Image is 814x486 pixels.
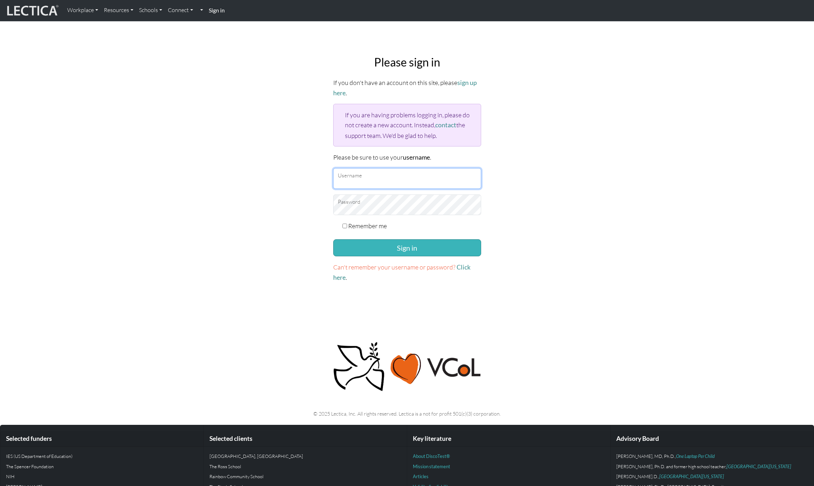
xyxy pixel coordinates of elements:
[64,3,101,18] a: Workplace
[6,463,198,470] p: The Spencer Foundation
[413,464,450,469] a: Mission statement
[333,78,481,98] p: If you don't have an account on this site, please .
[101,3,136,18] a: Resources
[136,3,165,18] a: Schools
[333,168,481,189] input: Username
[333,152,481,162] p: Please be sure to use your .
[209,453,401,460] p: [GEOGRAPHIC_DATA], [GEOGRAPHIC_DATA]
[204,431,407,447] div: Selected clients
[727,464,791,469] a: [GEOGRAPHIC_DATA][US_STATE]
[5,4,59,17] img: lecticalive
[407,431,610,447] div: Key literature
[6,473,198,480] p: NIH
[611,431,814,447] div: Advisory Board
[165,3,196,18] a: Connect
[331,341,483,392] img: Peace, love, VCoL
[616,473,808,480] p: [PERSON_NAME].D.,
[333,239,481,256] button: Sign in
[616,453,808,460] p: [PERSON_NAME], MD, Ph.D.,
[333,262,481,283] p: .
[403,154,430,161] strong: username
[333,55,481,69] h2: Please sign in
[659,474,724,479] a: [GEOGRAPHIC_DATA][US_STATE]
[333,104,481,146] div: If you are having problems logging in, please do not create a new account. Instead, the support t...
[413,453,450,459] a: About DiscoTest®
[616,463,808,470] p: [PERSON_NAME], Ph.D. and former high school teacher,
[333,263,456,271] span: Can't remember your username or password?
[348,221,387,231] label: Remember me
[209,7,225,14] strong: Sign in
[413,474,429,479] a: Articles
[209,473,401,480] p: Rainbow Community School
[177,410,638,418] p: © 2025 Lectica, Inc. All rights reserved. Lectica is a not for profit 501(c)(3) corporation.
[435,121,456,129] a: contact
[6,453,198,460] p: IES (US Department of Education)
[209,463,401,470] p: The Ross School
[206,3,228,18] a: Sign in
[676,453,715,459] a: One Laptop Per Child
[0,431,203,447] div: Selected funders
